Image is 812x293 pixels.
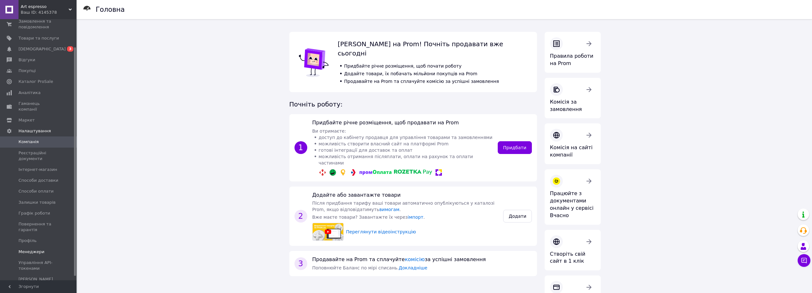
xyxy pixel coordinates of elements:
[344,71,478,76] span: Додайте товари, їх побачать мільйони покупців на Prom
[19,46,66,52] span: [DEMOGRAPHIC_DATA]
[312,222,498,242] a: video previewПереглянути відеоінструкцію
[21,4,69,10] span: Art espresso
[550,144,593,158] span: Комісія на сайті компанії
[344,79,499,84] span: Продавайте на Prom та сплачуйте комісію за успішні замовлення
[312,215,425,220] span: Вже маєте товари? Завантажте їх через .
[19,221,59,233] span: Повернення та гарантія
[545,230,601,271] a: Створіть свій сайт в 1 клік
[19,57,35,63] span: Відгуки
[19,210,50,216] span: Графік роботи
[294,210,307,223] span: 2
[344,63,462,69] span: Придбайте річне розміщення, щоб почати роботу
[67,46,73,52] span: 3
[19,150,59,162] span: Реєстраційні документи
[312,192,401,198] span: Додайте або завантажте товари
[19,249,44,255] span: Менеджери
[338,40,503,57] span: [PERSON_NAME] на Prom! Почніть продавати вже сьогодні
[545,78,601,119] a: Комісія за замовлення
[550,190,594,218] span: Працюйте з документами онлайн у сервісі Вчасно
[545,32,601,73] a: Правила роботи на Prom
[289,100,343,108] span: Почніть роботу:
[545,123,601,164] a: Комісія на сайті компанії
[19,260,59,271] span: Управління API-токенами
[503,210,532,223] a: Додати
[19,68,36,74] span: Покупці
[312,256,486,262] span: Продавайте на Prom та сплачуйте за успішні замовлення
[19,128,51,134] span: Налаштування
[19,101,59,112] span: Гаманець компанії
[405,256,425,262] a: комісію
[294,141,307,154] span: 1
[312,223,344,241] img: video preview
[346,229,416,234] span: Переглянути відеоінструкцію
[550,53,593,66] span: Правила роботи на Prom
[21,10,77,15] div: Ваш ID: 4145378
[545,169,601,224] a: Працюйте з документами онлайн у сервісі Вчасно
[294,257,307,270] span: 3
[19,90,41,96] span: Аналітика
[319,135,493,140] span: доступ до кабінету продавця для управління товарами та замовленнями
[312,128,346,134] span: Ви отримаєте:
[19,188,54,194] span: Способи оплати
[408,215,423,220] a: імпорт
[312,265,428,270] span: Поповнюйте Баланс по мірі списань.
[379,207,399,212] a: вимогам
[19,139,39,145] span: Компанія
[19,79,53,84] span: Каталог ProSale
[19,18,59,30] span: Замовлення та повідомлення
[312,120,459,126] span: Придбайте річне розміщення, щоб продавати на Prom
[319,154,473,165] span: можливість отримання післяплати, оплати на рахунок та оплати частинами
[19,200,56,205] span: Залишки товарів
[96,6,125,13] h1: Головна
[19,178,58,183] span: Способи доставки
[312,201,495,212] span: Після придбання тарифу ваші товари автоматично опублікуються у каталозі Prom, якщо відповідатимуть .
[550,251,585,264] span: Створіть свій сайт в 1 клік
[19,117,35,123] span: Маркет
[19,35,59,41] span: Товари та послуги
[319,141,449,146] span: можливість створити власний сайт на платформі Prom
[498,141,532,154] a: Придбати
[19,238,37,244] span: Профіль
[399,265,428,270] a: Докладніше
[319,148,413,153] span: готові інтеграції для доставок та оплат
[798,254,810,267] button: Чат з покупцем
[550,99,582,112] span: Комісія за замовлення
[19,167,57,172] span: Інтернет-магазин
